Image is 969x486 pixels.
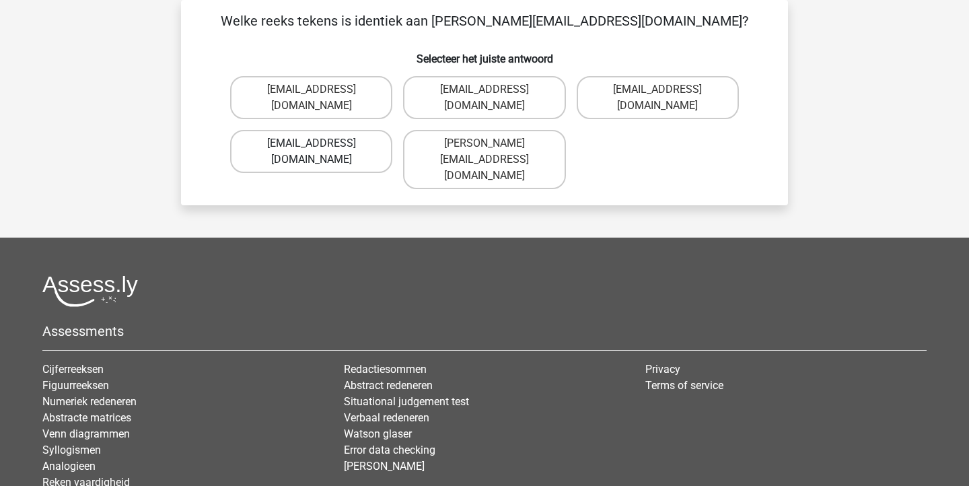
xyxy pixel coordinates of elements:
[230,130,392,173] label: [EMAIL_ADDRESS][DOMAIN_NAME]
[42,275,138,307] img: Assessly logo
[403,76,565,119] label: [EMAIL_ADDRESS][DOMAIN_NAME]
[42,427,130,440] a: Venn diagrammen
[230,76,392,119] label: [EMAIL_ADDRESS][DOMAIN_NAME]
[403,130,565,189] label: [PERSON_NAME][EMAIL_ADDRESS][DOMAIN_NAME]
[42,460,96,473] a: Analogieen
[344,411,429,424] a: Verbaal redeneren
[42,363,104,376] a: Cijferreeksen
[42,444,101,456] a: Syllogismen
[344,427,412,440] a: Watson glaser
[42,379,109,392] a: Figuurreeksen
[645,363,680,376] a: Privacy
[645,379,723,392] a: Terms of service
[344,395,469,408] a: Situational judgement test
[344,444,435,456] a: Error data checking
[344,379,433,392] a: Abstract redeneren
[42,395,137,408] a: Numeriek redeneren
[42,411,131,424] a: Abstracte matrices
[344,363,427,376] a: Redactiesommen
[577,76,739,119] label: [EMAIL_ADDRESS][DOMAIN_NAME]
[344,460,425,473] a: [PERSON_NAME]
[203,11,766,31] p: Welke reeks tekens is identiek aan [PERSON_NAME][EMAIL_ADDRESS][DOMAIN_NAME]?
[203,42,766,65] h6: Selecteer het juiste antwoord
[42,323,927,339] h5: Assessments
